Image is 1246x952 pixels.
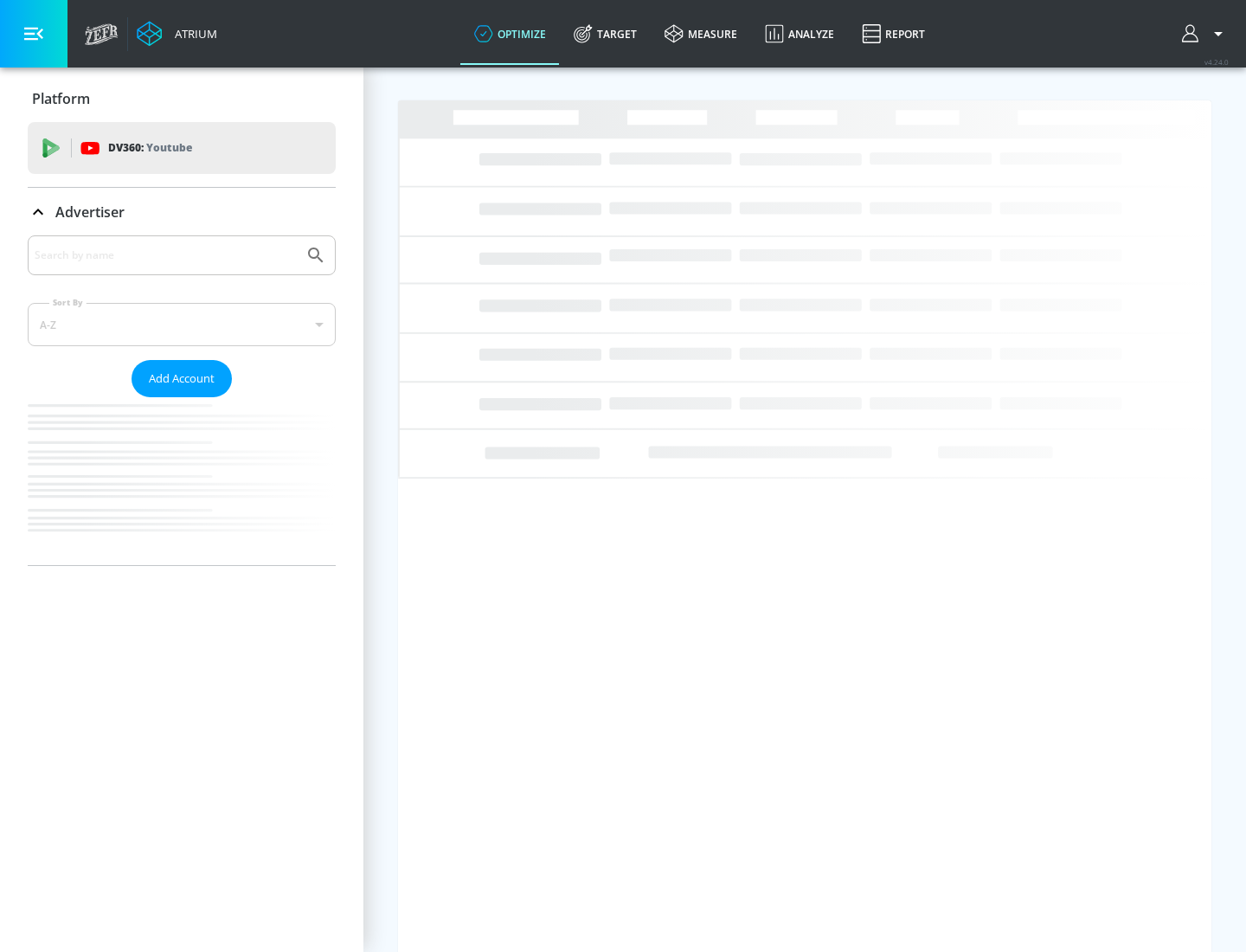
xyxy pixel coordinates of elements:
[168,26,217,42] div: Atrium
[55,203,125,222] p: Advertiser
[137,21,217,47] a: Atrium
[28,235,336,565] div: Advertiser
[49,297,87,308] label: Sort By
[28,122,336,174] div: DV360: Youtube
[751,3,848,65] a: Analyze
[28,303,336,346] div: A-Z
[651,3,751,65] a: measure
[108,138,192,158] p: DV360:
[28,397,336,565] nav: list of Advertiser
[149,369,215,389] span: Add Account
[35,244,297,267] input: Search by name
[132,360,232,397] button: Add Account
[848,3,939,65] a: Report
[146,138,192,157] p: Youtube
[560,3,651,65] a: Target
[28,74,336,123] div: Platform
[1204,57,1229,67] span: v 4.24.0
[460,3,560,65] a: optimize
[32,89,90,108] p: Platform
[28,188,336,236] div: Advertiser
